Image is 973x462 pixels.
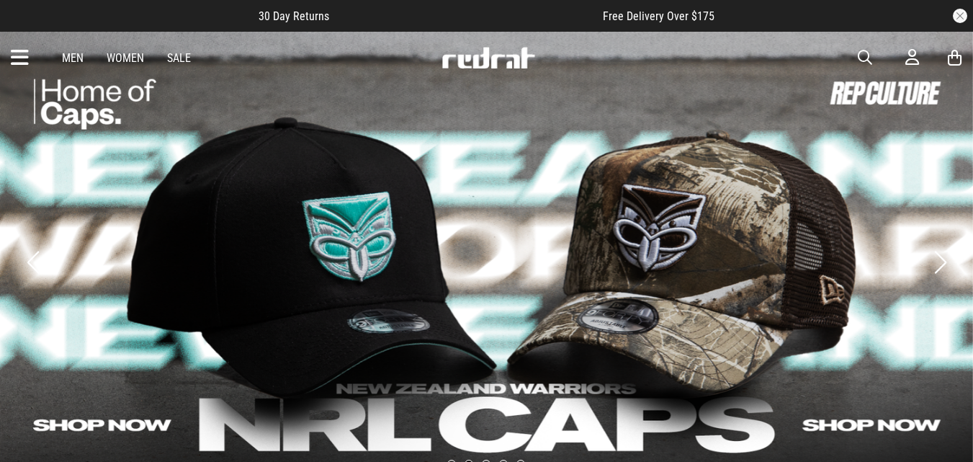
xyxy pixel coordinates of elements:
iframe: Customer reviews powered by Trustpilot [358,9,574,23]
span: Free Delivery Over $175 [603,9,714,23]
a: Sale [167,51,191,65]
button: Next slide [931,246,950,278]
a: Men [62,51,84,65]
img: Redrat logo [441,47,536,68]
button: Previous slide [23,246,42,278]
span: 30 Day Returns [259,9,329,23]
a: Women [107,51,144,65]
